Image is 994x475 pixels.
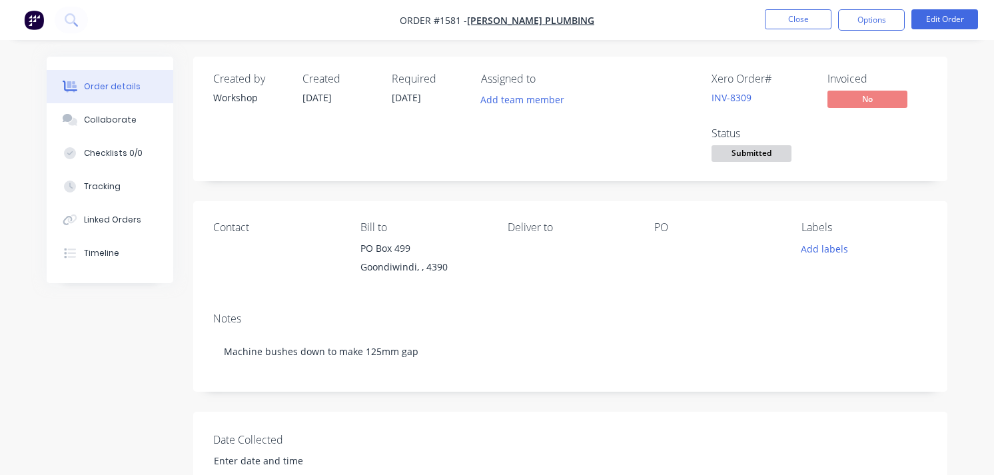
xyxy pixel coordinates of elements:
button: Submitted [712,145,791,165]
button: Order details [47,70,173,103]
div: Xero Order # [712,73,811,85]
div: Assigned to [481,73,614,85]
div: PO [654,221,780,234]
div: Notes [213,312,927,325]
span: Submitted [712,145,791,162]
div: PO Box 499Goondiwindi, , 4390 [360,239,486,282]
div: Tracking [84,181,121,193]
a: [PERSON_NAME] Plumbing [467,14,594,27]
span: [DATE] [392,91,421,104]
div: Invoiced [827,73,927,85]
div: Labels [801,221,927,234]
button: Timeline [47,237,173,270]
button: Add team member [481,91,572,109]
div: Created by [213,73,286,85]
button: Edit Order [911,9,978,29]
label: Date Collected [213,432,380,448]
div: Required [392,73,465,85]
button: Close [765,9,831,29]
div: Contact [213,221,339,234]
button: Checklists 0/0 [47,137,173,170]
span: No [827,91,907,107]
span: [DATE] [302,91,332,104]
div: Machine bushes down to make 125mm gap [213,331,927,372]
button: Linked Orders [47,203,173,237]
div: Created [302,73,376,85]
div: PO Box 499 [360,239,486,258]
div: Goondiwindi, , 4390 [360,258,486,276]
img: Factory [24,10,44,30]
span: Order #1581 - [400,14,467,27]
div: Order details [84,81,141,93]
div: Linked Orders [84,214,141,226]
div: Bill to [360,221,486,234]
div: Workshop [213,91,286,105]
input: Enter date and time [205,451,370,471]
div: Collaborate [84,114,137,126]
button: Collaborate [47,103,173,137]
a: INV-8309 [712,91,751,104]
div: Deliver to [508,221,634,234]
div: Timeline [84,247,119,259]
button: Tracking [47,170,173,203]
button: Add labels [794,239,855,257]
button: Add team member [474,91,572,109]
div: Checklists 0/0 [84,147,143,159]
div: Status [712,127,811,140]
button: Options [838,9,905,31]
